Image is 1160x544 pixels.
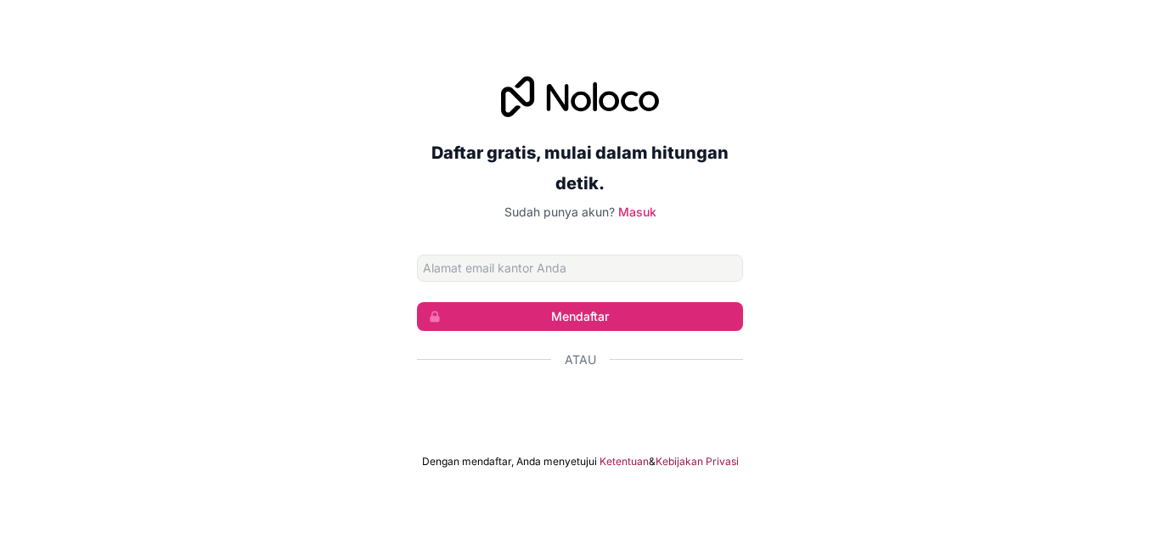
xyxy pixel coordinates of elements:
font: Atau [565,352,596,367]
a: Ketentuan [600,455,649,468]
font: Ketentuan [600,455,649,468]
a: Masuk [618,205,656,219]
a: Kebijakan Privasi [656,455,739,468]
font: & [649,455,656,468]
font: Daftar gratis, mulai dalam hitungan detik. [431,143,729,193]
iframe: Tombol Login dengan Google [408,387,752,424]
input: Alamat email [417,255,743,282]
font: Sudah punya akun? [504,205,615,219]
font: Mendaftar [551,309,609,323]
font: Dengan mendaftar, Anda menyetujui [422,455,597,468]
button: Mendaftar [417,302,743,331]
font: Kebijakan Privasi [656,455,739,468]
